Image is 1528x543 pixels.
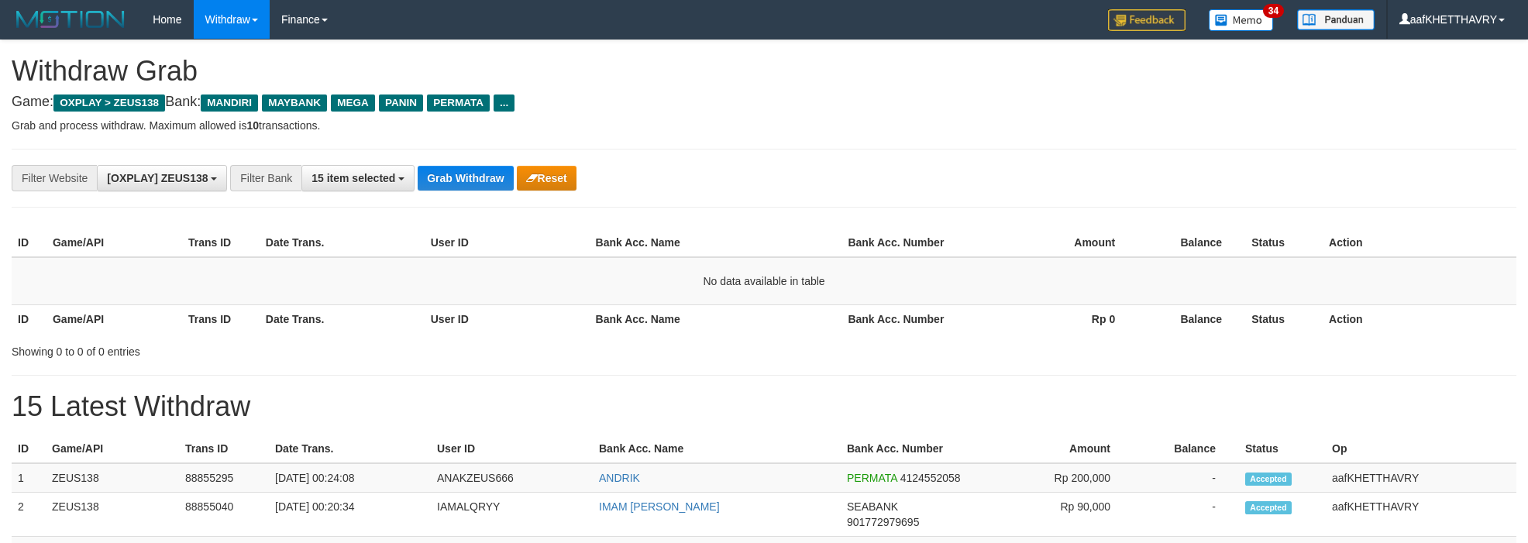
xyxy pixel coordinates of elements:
th: Action [1323,304,1516,333]
span: ... [494,95,514,112]
td: - [1134,493,1239,537]
td: ZEUS138 [46,463,179,493]
th: User ID [431,435,593,463]
td: [DATE] 00:24:08 [269,463,431,493]
th: Balance [1134,435,1239,463]
span: Accepted [1245,501,1292,514]
th: Bank Acc. Number [841,304,977,333]
button: Reset [517,166,576,191]
th: Trans ID [182,229,260,257]
h4: Game: Bank: [12,95,1516,110]
th: Trans ID [179,435,269,463]
span: MEGA [331,95,375,112]
td: 2 [12,493,46,537]
th: Game/API [46,304,182,333]
td: - [1134,463,1239,493]
th: ID [12,435,46,463]
th: Bank Acc. Name [590,229,842,257]
td: Rp 200,000 [976,463,1134,493]
span: PERMATA [847,472,897,484]
th: Balance [1138,229,1245,257]
a: ANDRIK [599,472,640,484]
th: Amount [977,229,1138,257]
td: 88855040 [179,493,269,537]
div: Filter Website [12,165,97,191]
img: MOTION_logo.png [12,8,129,31]
td: [DATE] 00:20:34 [269,493,431,537]
span: OXPLAY > ZEUS138 [53,95,165,112]
span: SEABANK [847,500,898,513]
span: Copy 901772979695 to clipboard [847,516,919,528]
div: Filter Bank [230,165,301,191]
span: Copy 4124552058 to clipboard [900,472,961,484]
span: MANDIRI [201,95,258,112]
td: No data available in table [12,257,1516,305]
td: Rp 90,000 [976,493,1134,537]
span: PERMATA [427,95,490,112]
td: ZEUS138 [46,493,179,537]
img: Button%20Memo.svg [1209,9,1274,31]
th: Status [1245,229,1323,257]
th: Status [1239,435,1326,463]
h1: 15 Latest Withdraw [12,391,1516,422]
th: Op [1326,435,1516,463]
span: MAYBANK [262,95,327,112]
th: ID [12,304,46,333]
div: Showing 0 to 0 of 0 entries [12,338,625,359]
button: [OXPLAY] ZEUS138 [97,165,227,191]
th: Bank Acc. Number [841,435,976,463]
span: 34 [1263,4,1284,18]
th: ID [12,229,46,257]
span: Accepted [1245,473,1292,486]
th: Action [1323,229,1516,257]
th: Bank Acc. Name [590,304,842,333]
td: 88855295 [179,463,269,493]
th: Date Trans. [260,229,425,257]
td: IAMALQRYY [431,493,593,537]
img: Feedback.jpg [1108,9,1186,31]
th: Date Trans. [260,304,425,333]
button: Grab Withdraw [418,166,513,191]
th: Status [1245,304,1323,333]
button: 15 item selected [301,165,415,191]
strong: 10 [246,119,259,132]
th: Game/API [46,229,182,257]
td: aafKHETTHAVRY [1326,493,1516,537]
span: 15 item selected [311,172,395,184]
th: Date Trans. [269,435,431,463]
td: 1 [12,463,46,493]
th: Trans ID [182,304,260,333]
img: panduan.png [1297,9,1375,30]
span: PANIN [379,95,423,112]
p: Grab and process withdraw. Maximum allowed is transactions. [12,118,1516,133]
th: User ID [425,229,590,257]
th: Rp 0 [977,304,1138,333]
th: Amount [976,435,1134,463]
th: Bank Acc. Name [593,435,841,463]
span: [OXPLAY] ZEUS138 [107,172,208,184]
h1: Withdraw Grab [12,56,1516,87]
td: aafKHETTHAVRY [1326,463,1516,493]
td: ANAKZEUS666 [431,463,593,493]
a: IMAM [PERSON_NAME] [599,500,720,513]
th: User ID [425,304,590,333]
th: Bank Acc. Number [841,229,977,257]
th: Balance [1138,304,1245,333]
th: Game/API [46,435,179,463]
